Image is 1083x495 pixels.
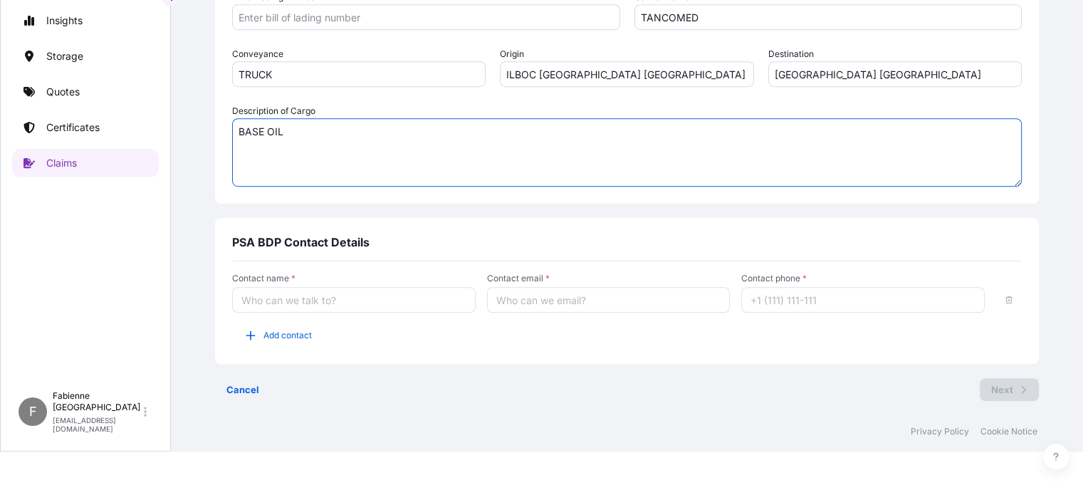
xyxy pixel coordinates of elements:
input: Enter bill of lading number [232,4,620,30]
input: Who can we talk to? [232,287,476,313]
a: Quotes [12,78,159,106]
span: Contact email [487,273,731,284]
p: Fabienne [GEOGRAPHIC_DATA] [53,390,141,413]
a: Storage [12,42,159,71]
button: Add contact [232,324,323,347]
button: Next [980,378,1039,401]
input: Who can we email? [487,287,731,313]
p: Cancel [226,382,259,397]
span: F [29,405,37,419]
p: Certificates [46,120,100,135]
button: Cancel [215,378,271,401]
span: Contact name [232,273,476,284]
input: Enter conveyance [232,61,486,87]
span: Add contact [263,328,312,343]
p: Storage [46,49,83,63]
a: Certificates [12,113,159,142]
p: Claims [46,156,77,170]
a: Insights [12,6,159,35]
input: Enter origin [500,61,753,87]
span: PSA BDP Contact Details [232,235,370,249]
label: Description of Cargo [232,104,315,118]
p: Quotes [46,85,80,99]
p: [EMAIL_ADDRESS][DOMAIN_NAME] [53,416,141,433]
label: Origin [500,47,524,61]
p: Insights [46,14,83,28]
input: Enter destination [768,61,1022,87]
span: Contact phone [741,273,985,284]
input: Enter carrier name [634,4,1022,30]
input: +1 (111) 111-111 [741,287,985,313]
a: Cookie Notice [980,426,1037,437]
a: Privacy Policy [911,426,969,437]
label: Conveyance [232,47,283,61]
p: Next [991,382,1013,397]
label: Destination [768,47,814,61]
a: Claims [12,149,159,177]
